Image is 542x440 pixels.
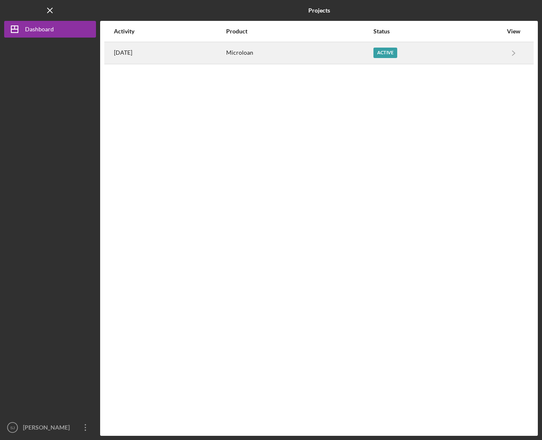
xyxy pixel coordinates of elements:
div: Product [226,28,373,35]
div: Active [373,48,397,58]
button: Dashboard [4,21,96,38]
div: [PERSON_NAME] [21,419,75,438]
div: Microloan [226,43,373,63]
time: 2025-08-04 20:48 [114,49,132,56]
button: SJ[PERSON_NAME] [4,419,96,436]
div: Activity [114,28,225,35]
text: SJ [10,425,15,430]
div: Status [373,28,502,35]
b: Projects [308,7,330,14]
div: Dashboard [25,21,54,40]
div: View [503,28,524,35]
